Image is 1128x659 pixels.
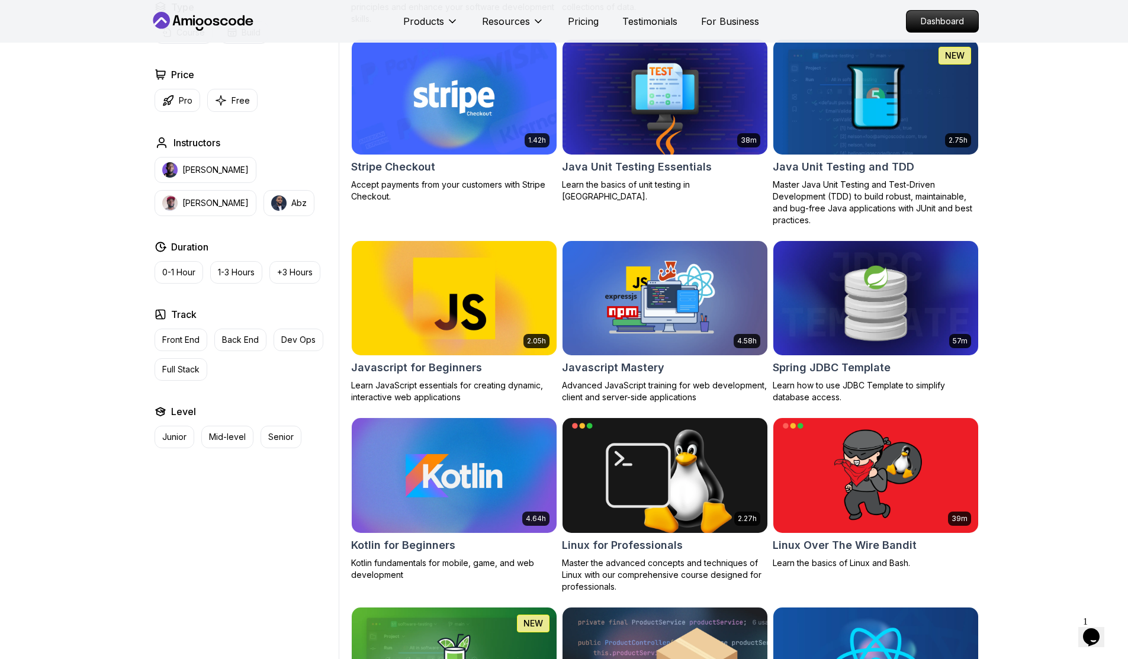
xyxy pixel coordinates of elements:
[773,359,891,376] h2: Spring JDBC Template
[351,417,557,581] a: Kotlin for Beginners card4.64hKotlin for BeginnersKotlin fundamentals for mobile, game, and web d...
[773,240,979,404] a: Spring JDBC Template card57mSpring JDBC TemplateLearn how to use JDBC Template to simplify databa...
[528,136,546,145] p: 1.42h
[214,329,266,351] button: Back End
[773,159,914,175] h2: Java Unit Testing and TDD
[949,136,968,145] p: 2.75h
[773,557,979,569] p: Learn the basics of Linux and Bash.
[773,241,978,356] img: Spring JDBC Template card
[562,159,712,175] h2: Java Unit Testing Essentials
[351,159,435,175] h2: Stripe Checkout
[263,190,314,216] button: instructor imgAbz
[351,39,557,202] a: Stripe Checkout card1.42hStripe CheckoutAccept payments from your customers with Stripe Checkout.
[281,334,316,346] p: Dev Ops
[201,426,253,448] button: Mid-level
[155,426,194,448] button: Junior
[562,179,768,202] p: Learn the basics of unit testing in [GEOGRAPHIC_DATA].
[351,240,557,404] a: Javascript for Beginners card2.05hJavascript for BeginnersLearn JavaScript essentials for creatin...
[622,14,677,28] a: Testimonials
[351,380,557,403] p: Learn JavaScript essentials for creating dynamic, interactive web applications
[562,380,768,403] p: Advanced JavaScript training for web development, client and server-side applications
[209,431,246,443] p: Mid-level
[1078,612,1116,647] iframe: chat widget
[351,179,557,202] p: Accept payments from your customers with Stripe Checkout.
[773,39,979,226] a: Java Unit Testing and TDD card2.75hNEWJava Unit Testing and TDDMaster Java Unit Testing and Test-...
[207,89,258,112] button: Free
[945,50,965,62] p: NEW
[563,40,767,155] img: Java Unit Testing Essentials card
[568,14,599,28] a: Pricing
[526,514,546,523] p: 4.64h
[155,261,203,284] button: 0-1 Hour
[155,358,207,381] button: Full Stack
[562,417,768,593] a: Linux for Professionals card2.27hLinux for ProfessionalsMaster the advanced concepts and techniqu...
[155,89,200,112] button: Pro
[562,240,768,404] a: Javascript Mastery card4.58hJavascript MasteryAdvanced JavaScript training for web development, c...
[218,266,255,278] p: 1-3 Hours
[171,307,197,322] h2: Track
[352,418,557,533] img: Kotlin for Beginners card
[773,179,979,226] p: Master Java Unit Testing and Test-Driven Development (TDD) to build robust, maintainable, and bug...
[741,136,757,145] p: 38m
[271,195,287,211] img: instructor img
[173,136,220,150] h2: Instructors
[351,557,557,581] p: Kotlin fundamentals for mobile, game, and web development
[182,197,249,209] p: [PERSON_NAME]
[171,67,194,82] h2: Price
[171,404,196,419] h2: Level
[773,380,979,403] p: Learn how to use JDBC Template to simplify database access.
[563,241,767,356] img: Javascript Mastery card
[523,618,543,629] p: NEW
[291,197,307,209] p: Abz
[773,40,978,155] img: Java Unit Testing and TDD card
[268,431,294,443] p: Senior
[162,364,200,375] p: Full Stack
[222,334,259,346] p: Back End
[155,190,256,216] button: instructor img[PERSON_NAME]
[563,418,767,533] img: Linux for Professionals card
[162,162,178,178] img: instructor img
[232,95,250,107] p: Free
[351,359,482,376] h2: Javascript for Beginners
[155,157,256,183] button: instructor img[PERSON_NAME]
[527,336,546,346] p: 2.05h
[906,10,979,33] a: Dashboard
[162,266,195,278] p: 0-1 Hour
[738,514,757,523] p: 2.27h
[162,431,187,443] p: Junior
[773,418,978,533] img: Linux Over The Wire Bandit card
[210,261,262,284] button: 1-3 Hours
[562,39,768,202] a: Java Unit Testing Essentials card38mJava Unit Testing EssentialsLearn the basics of unit testing ...
[907,11,978,32] p: Dashboard
[179,95,192,107] p: Pro
[482,14,544,38] button: Resources
[171,240,208,254] h2: Duration
[773,537,917,554] h2: Linux Over The Wire Bandit
[182,164,249,176] p: [PERSON_NAME]
[346,238,561,358] img: Javascript for Beginners card
[403,14,458,38] button: Products
[562,557,768,593] p: Master the advanced concepts and techniques of Linux with our comprehensive course designed for p...
[482,14,530,28] p: Resources
[155,329,207,351] button: Front End
[162,195,178,211] img: instructor img
[562,359,664,376] h2: Javascript Mastery
[737,336,757,346] p: 4.58h
[701,14,759,28] a: For Business
[269,261,320,284] button: +3 Hours
[351,537,455,554] h2: Kotlin for Beginners
[773,417,979,569] a: Linux Over The Wire Bandit card39mLinux Over The Wire BanditLearn the basics of Linux and Bash.
[403,14,444,28] p: Products
[261,426,301,448] button: Senior
[277,266,313,278] p: +3 Hours
[352,40,557,155] img: Stripe Checkout card
[953,336,968,346] p: 57m
[952,514,968,523] p: 39m
[162,334,200,346] p: Front End
[274,329,323,351] button: Dev Ops
[562,537,683,554] h2: Linux for Professionals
